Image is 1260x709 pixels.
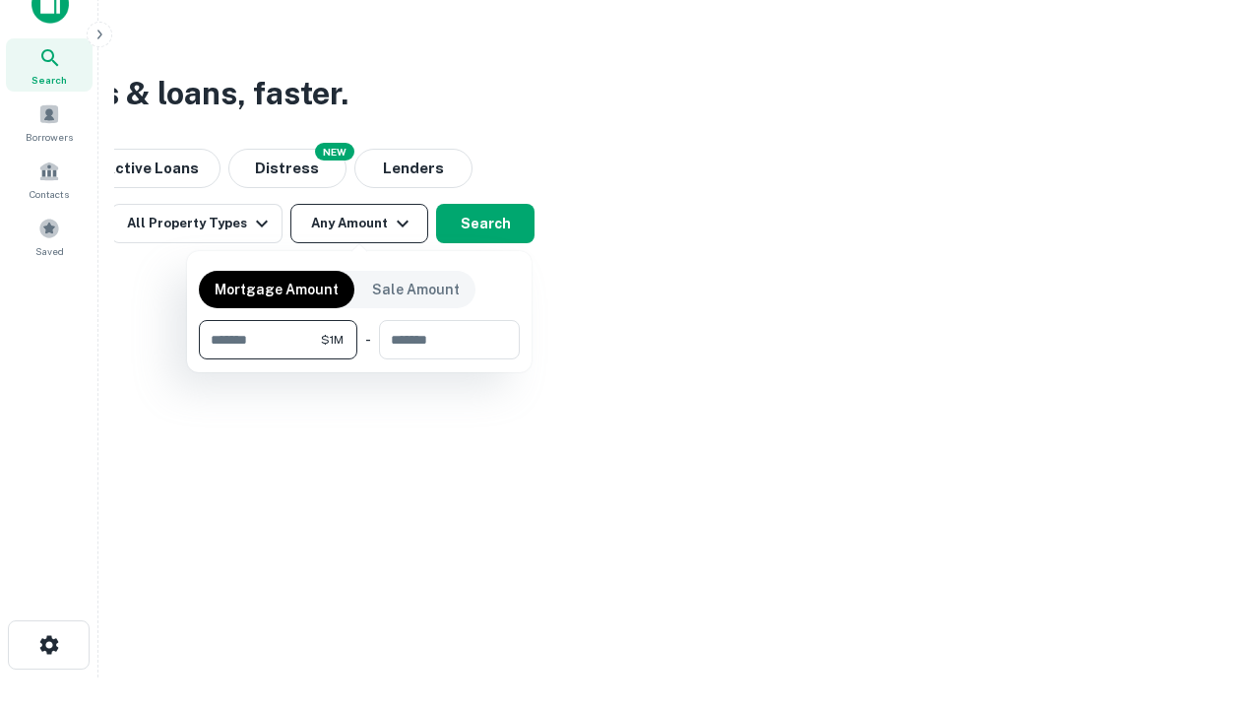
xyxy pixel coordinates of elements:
p: Sale Amount [372,279,460,300]
p: Mortgage Amount [215,279,339,300]
div: - [365,320,371,359]
span: $1M [321,331,344,349]
iframe: Chat Widget [1162,488,1260,583]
